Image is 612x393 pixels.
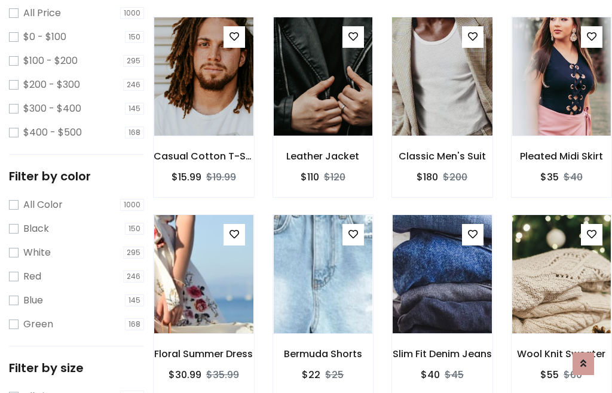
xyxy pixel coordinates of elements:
[23,78,80,92] label: $200 - $300
[154,151,254,162] h6: Casual Cotton T-Shirt
[302,369,320,380] h6: $22
[23,6,61,20] label: All Price
[120,7,144,19] span: 1000
[125,318,144,330] span: 168
[123,55,144,67] span: 295
[23,317,53,331] label: Green
[125,223,144,235] span: 150
[443,170,467,184] del: $200
[23,293,43,308] label: Blue
[564,170,583,184] del: $40
[23,245,51,260] label: White
[172,171,201,183] h6: $15.99
[9,169,144,183] h5: Filter by color
[445,368,464,382] del: $45
[206,368,239,382] del: $35.99
[512,151,612,162] h6: Pleated Midi Skirt
[154,348,254,360] h6: Floral Summer Dress
[540,369,559,380] h6: $55
[23,30,66,44] label: $0 - $100
[123,79,144,91] span: 246
[120,199,144,211] span: 1000
[512,348,612,360] h6: Wool Knit Sweater
[392,348,492,360] h6: Slim Fit Denim Jeans
[273,348,374,360] h6: Bermuda Shorts
[23,198,63,212] label: All Color
[23,222,49,236] label: Black
[169,369,201,380] h6: $30.99
[125,127,144,139] span: 168
[125,103,144,115] span: 145
[9,361,144,375] h5: Filter by size
[273,151,374,162] h6: Leather Jacket
[125,294,144,306] span: 145
[324,170,345,184] del: $120
[123,271,144,283] span: 246
[23,269,41,284] label: Red
[417,171,438,183] h6: $180
[23,125,82,140] label: $400 - $500
[206,170,236,184] del: $19.99
[23,54,78,68] label: $100 - $200
[125,31,144,43] span: 150
[23,102,81,116] label: $300 - $400
[301,171,319,183] h6: $110
[123,247,144,259] span: 295
[564,368,582,382] del: $60
[540,171,559,183] h6: $35
[325,368,344,382] del: $25
[421,369,440,380] h6: $40
[392,151,492,162] h6: Classic Men's Suit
